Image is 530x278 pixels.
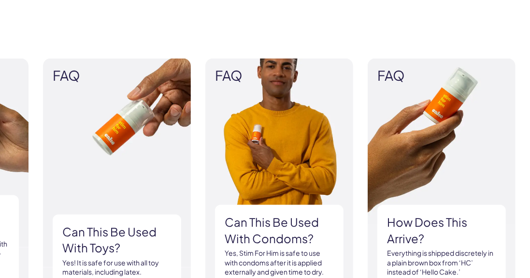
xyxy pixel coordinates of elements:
span: FAQ [377,68,506,83]
span: FAQ [53,68,181,83]
h3: How does this arrive? [387,214,496,247]
h3: Can this be used with condoms? [225,214,334,247]
p: Yes! It is safe for use with all toy materials, including latex. [62,258,172,277]
p: Everything is shipped discretely in a plain brown box from ‘HC’ instead of ‘Hello Cake.’ [387,249,496,277]
h3: Can this be used with toys? [62,224,172,256]
span: FAQ [215,68,344,83]
p: Yes, Stim For Him is safe to use with condoms after it is applied externally and given time to dry. [225,249,334,277]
